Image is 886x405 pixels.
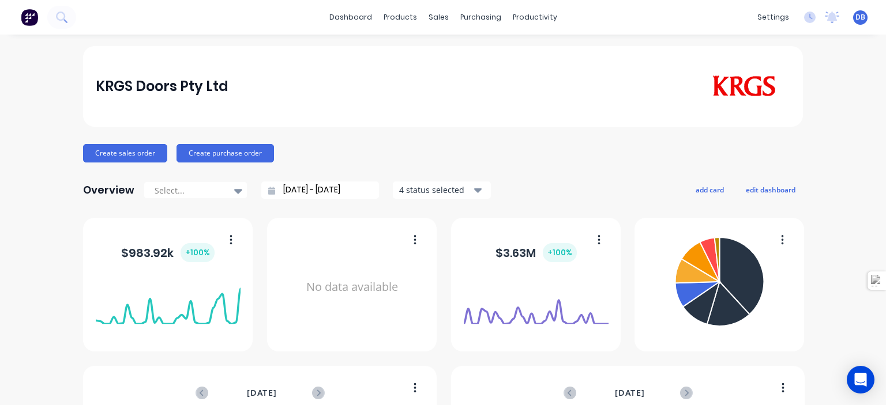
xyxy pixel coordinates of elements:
div: 4 status selected [399,184,472,196]
button: edit dashboard [738,182,803,197]
div: Overview [83,179,134,202]
div: KRGS Doors Pty Ltd [96,75,228,98]
span: [DATE] [247,387,277,399]
div: productivity [507,9,563,26]
button: 4 status selected [393,181,491,199]
div: No data available [280,233,425,342]
button: add card [688,182,731,197]
button: Create purchase order [177,144,274,162]
div: Open Intercom Messenger [847,366,874,393]
div: purchasing [455,9,507,26]
div: settings [752,9,795,26]
img: Factory [21,9,38,26]
div: products [378,9,423,26]
span: [DATE] [615,387,645,399]
div: + 100 % [543,243,577,262]
img: KRGS Doors Pty Ltd [709,75,778,97]
div: + 100 % [181,243,215,262]
span: DB [855,12,865,22]
button: Create sales order [83,144,167,162]
div: $ 983.92k [121,243,215,262]
div: $ 3.63M [495,243,577,262]
a: dashboard [324,9,378,26]
div: sales [423,9,455,26]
